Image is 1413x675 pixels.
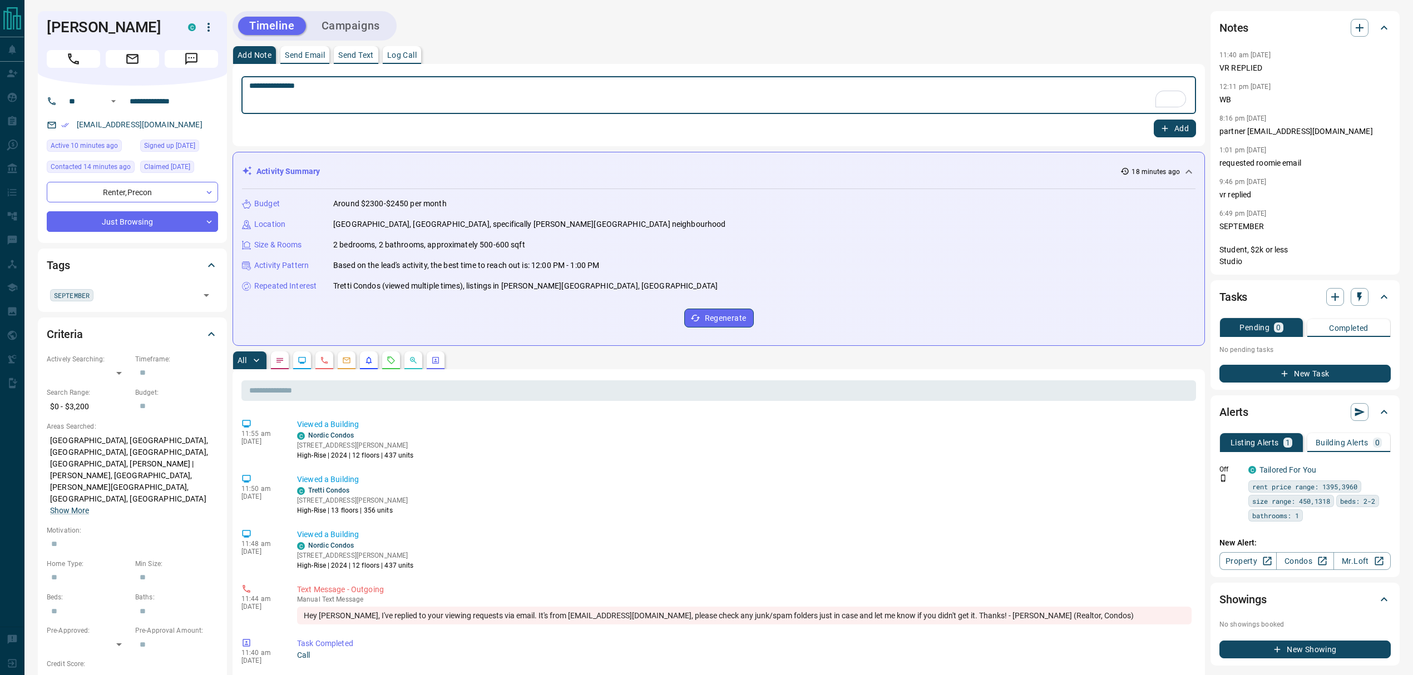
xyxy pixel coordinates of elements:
[310,17,391,35] button: Campaigns
[1219,157,1391,169] p: requested roomie email
[1132,167,1180,177] p: 18 minutes ago
[1286,439,1290,446] p: 1
[254,198,280,210] p: Budget
[135,559,218,569] p: Min Size:
[297,595,1192,603] p: Text Message
[54,290,90,301] span: SEPTEMBER
[333,280,718,292] p: Tretti Condos (viewed multiple times), listings in [PERSON_NAME][GEOGRAPHIC_DATA], [GEOGRAPHIC_DATA]
[1252,481,1357,492] span: rent price range: 1395,3960
[47,161,135,176] div: Tue Sep 16 2025
[241,540,280,548] p: 11:48 am
[254,219,285,230] p: Location
[1219,403,1248,421] h2: Alerts
[47,354,130,364] p: Actively Searching:
[241,548,280,555] p: [DATE]
[1333,552,1391,570] a: Mr.Loft
[256,166,320,177] p: Activity Summary
[135,388,218,398] p: Budget:
[1219,641,1391,658] button: New Showing
[1219,94,1391,106] p: WB
[144,161,190,172] span: Claimed [DATE]
[47,592,130,602] p: Beds:
[1219,586,1391,613] div: Showings
[1248,466,1256,474] div: condos.ca
[249,81,1188,110] textarea: To enrich screen reader interactions, please activate Accessibility in Grammarly extension settings
[297,649,1192,661] p: Call
[135,592,218,602] p: Baths:
[165,50,218,68] span: Message
[1219,210,1267,217] p: 6:49 pm [DATE]
[333,198,447,210] p: Around $2300-$2450 per month
[1375,439,1380,446] p: 0
[1259,465,1316,474] a: Tailored For You
[51,161,131,172] span: Contacted 14 minutes ago
[297,495,408,505] p: [STREET_ADDRESS][PERSON_NAME]
[1219,288,1247,306] h2: Tasks
[308,542,354,549] a: Nordic Condos
[1219,62,1391,74] p: VR REPLIED
[47,525,218,535] p: Motivation:
[140,140,218,155] div: Mon Dec 26 2022
[47,50,100,68] span: Call
[297,560,414,570] p: High-Rise | 2024 | 12 floors | 437 units
[47,325,83,343] h2: Criteria
[1252,510,1299,521] span: bathrooms: 1
[47,398,130,416] p: $0 - $3,200
[1219,19,1248,37] h2: Notes
[684,309,754,327] button: Regenerate
[1219,341,1391,358] p: No pending tasks
[47,559,130,569] p: Home Type:
[47,659,218,669] p: Credit Score:
[241,649,280,657] p: 11:40 am
[297,474,1192,485] p: Viewed a Building
[1239,324,1269,331] p: Pending
[238,17,306,35] button: Timeline
[1329,324,1368,332] p: Completed
[333,219,725,230] p: [GEOGRAPHIC_DATA], [GEOGRAPHIC_DATA], specifically [PERSON_NAME][GEOGRAPHIC_DATA] neighbourhood
[297,419,1192,430] p: Viewed a Building
[1231,439,1279,446] p: Listing Alerts
[431,356,440,365] svg: Agent Actions
[275,356,284,365] svg: Notes
[1219,221,1391,267] p: SEPTEMBER Student, $2k or less Studio
[297,595,320,603] span: manual
[1219,365,1391,383] button: New Task
[51,140,118,151] span: Active 10 minutes ago
[333,239,525,251] p: 2 bedrooms, 2 bathrooms, approximately 500-600 sqft
[50,505,89,517] button: Show More
[297,440,414,450] p: [STREET_ADDRESS][PERSON_NAME]
[1276,324,1281,331] p: 0
[1219,619,1391,629] p: No showings booked
[1219,14,1391,41] div: Notes
[241,493,280,500] p: [DATE]
[242,161,1195,182] div: Activity Summary18 minutes ago
[1219,464,1242,474] p: Off
[241,438,280,445] p: [DATE]
[241,595,280,603] p: 11:44 am
[47,140,135,155] div: Tue Sep 16 2025
[47,182,218,202] div: Renter , Precon
[333,260,599,271] p: Based on the lead's activity, the best time to reach out is: 12:00 PM - 1:00 PM
[47,626,130,636] p: Pre-Approved:
[1219,284,1391,310] div: Tasks
[106,50,159,68] span: Email
[1219,590,1267,608] h2: Showings
[135,626,218,636] p: Pre-Approval Amount:
[188,23,196,31] div: condos.ca
[144,140,195,151] span: Signed up [DATE]
[238,51,271,59] p: Add Note
[387,356,396,365] svg: Requests
[409,356,418,365] svg: Opportunities
[241,603,280,611] p: [DATE]
[297,487,305,495] div: condos.ca
[338,51,374,59] p: Send Text
[241,430,280,438] p: 11:55 am
[308,487,349,494] a: Tretti Condos
[1219,126,1391,137] p: partner [EMAIL_ADDRESS][DOMAIN_NAME]
[1219,189,1391,201] p: vr replied
[47,431,218,520] p: [GEOGRAPHIC_DATA], [GEOGRAPHIC_DATA], [GEOGRAPHIC_DATA], [GEOGRAPHIC_DATA], [GEOGRAPHIC_DATA], [P...
[1219,399,1391,425] div: Alerts
[1219,51,1271,59] p: 11:40 am [DATE]
[241,485,280,493] p: 11:50 am
[107,95,120,108] button: Open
